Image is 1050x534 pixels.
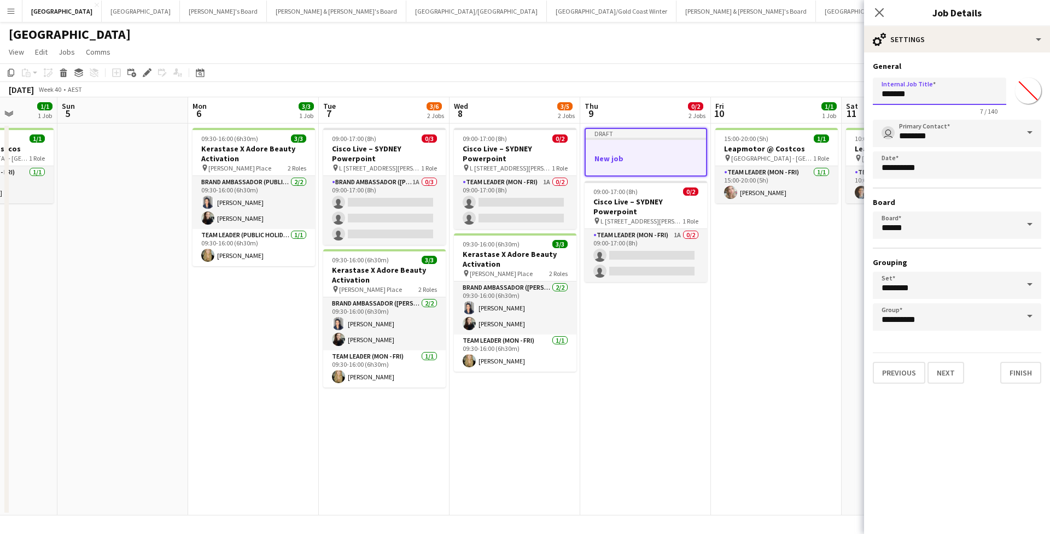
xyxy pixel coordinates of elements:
span: 7 / 140 [971,107,1006,115]
span: Tue [323,101,336,111]
span: Sat [846,101,858,111]
span: 1/1 [30,134,45,143]
div: [DATE] [9,84,34,95]
button: Next [927,362,964,384]
div: 09:30-16:00 (6h30m)3/3Kerastase X Adore Beauty Activation [PERSON_NAME] Place2 RolesBrand Ambassa... [192,128,315,266]
h3: Leapmotor @ Costcos [715,144,838,154]
button: Previous [873,362,925,384]
span: 0/2 [552,134,568,143]
div: 2 Jobs [558,112,575,120]
span: 3/3 [291,134,306,143]
div: 09:30-16:00 (6h30m)3/3Kerastase X Adore Beauty Activation [PERSON_NAME] Place2 RolesBrand Ambassa... [323,249,446,388]
app-card-role: Brand Ambassador ([PERSON_NAME])1A0/309:00-17:00 (8h) [323,176,446,245]
app-job-card: 10:00-15:00 (5h)1/1Leapmotor @ Costcos [GEOGRAPHIC_DATA] - [GEOGRAPHIC_DATA]1 RoleTeam Leader (Mo... [846,128,969,203]
span: 1/1 [37,102,52,110]
span: 1 Role [421,164,437,172]
a: View [4,45,28,59]
span: 09:30-16:00 (6h30m) [463,240,520,248]
span: L [STREET_ADDRESS][PERSON_NAME] (Veritas Offices) [339,164,421,172]
app-job-card: DraftNew job [585,128,707,177]
span: Mon [192,101,207,111]
span: Fri [715,101,724,111]
h3: Grouping [873,257,1041,267]
span: 1 Role [29,154,45,162]
app-job-card: 09:30-16:00 (6h30m)3/3Kerastase X Adore Beauty Activation [PERSON_NAME] Place2 RolesBrand Ambassa... [454,233,576,372]
span: 1/1 [814,134,829,143]
a: Comms [81,45,115,59]
span: [PERSON_NAME] Place [339,285,402,294]
span: 10:00-15:00 (5h) [855,134,899,143]
span: 9 [583,107,598,120]
span: Week 40 [36,85,63,93]
span: [GEOGRAPHIC_DATA] - [GEOGRAPHIC_DATA] [862,154,944,162]
div: AEST [68,85,82,93]
h3: Job Details [864,5,1050,20]
span: 2 Roles [418,285,437,294]
h3: Kerastase X Adore Beauty Activation [454,249,576,269]
span: Jobs [59,47,75,57]
span: [GEOGRAPHIC_DATA] - [GEOGRAPHIC_DATA] [731,154,813,162]
h3: Cisco Live – SYDNEY Powerpoint [323,144,446,163]
h1: [GEOGRAPHIC_DATA] [9,26,131,43]
button: [PERSON_NAME] & [PERSON_NAME]'s Board [267,1,406,22]
app-card-role: Brand Ambassador ([PERSON_NAME])2/209:30-16:00 (6h30m)[PERSON_NAME][PERSON_NAME] [454,281,576,335]
span: 09:30-16:00 (6h30m) [332,256,389,264]
span: L [STREET_ADDRESS][PERSON_NAME] (Veritas Offices) [470,164,552,172]
button: [PERSON_NAME]'s Board [180,1,267,22]
span: 0/2 [683,187,698,196]
button: [GEOGRAPHIC_DATA]/Gold Coast Winter [547,1,676,22]
span: 5 [60,107,75,120]
div: 1 Job [38,112,52,120]
app-card-role: Team Leader (Public Holiday)1/109:30-16:00 (6h30m)[PERSON_NAME] [192,229,315,266]
span: 1 Role [552,164,568,172]
h3: Kerastase X Adore Beauty Activation [192,144,315,163]
div: 15:00-20:00 (5h)1/1Leapmotor @ Costcos [GEOGRAPHIC_DATA] - [GEOGRAPHIC_DATA]1 RoleTeam Leader (Mo... [715,128,838,203]
span: 3/5 [557,102,573,110]
span: 10 [714,107,724,120]
div: 1 Job [299,112,313,120]
span: Wed [454,101,468,111]
button: [GEOGRAPHIC_DATA] [22,1,102,22]
span: 15:00-20:00 (5h) [724,134,768,143]
span: 09:00-17:00 (8h) [332,134,376,143]
span: Thu [585,101,598,111]
h3: General [873,61,1041,71]
span: 3/3 [552,240,568,248]
span: 2 Roles [549,269,568,278]
span: 0/2 [688,102,703,110]
a: Jobs [54,45,79,59]
span: 09:00-17:00 (8h) [463,134,507,143]
app-card-role: Team Leader (Mon - Fri)1/109:30-16:00 (6h30m)[PERSON_NAME] [323,350,446,388]
app-job-card: 09:00-17:00 (8h)0/2Cisco Live – SYDNEY Powerpoint L [STREET_ADDRESS][PERSON_NAME] (Veritas Office... [454,128,576,229]
app-job-card: 09:00-17:00 (8h)0/2Cisco Live – SYDNEY Powerpoint L [STREET_ADDRESS][PERSON_NAME] (Veritas Office... [585,181,707,282]
span: 1 Role [682,217,698,225]
h3: Leapmotor @ Costcos [846,144,969,154]
app-card-role: Team Leader (Mon - Fri)1A0/209:00-17:00 (8h) [454,176,576,229]
app-card-role: Brand Ambassador ([PERSON_NAME])2/209:30-16:00 (6h30m)[PERSON_NAME][PERSON_NAME] [323,297,446,350]
span: 1 Role [813,154,829,162]
span: 3/3 [299,102,314,110]
span: 6 [191,107,207,120]
span: 1/1 [821,102,837,110]
h3: Kerastase X Adore Beauty Activation [323,265,446,285]
app-card-role: Team Leader (Mon - Fri)1/115:00-20:00 (5h)[PERSON_NAME] [715,166,838,203]
span: 09:00-17:00 (8h) [593,187,638,196]
button: [GEOGRAPHIC_DATA]/[GEOGRAPHIC_DATA] [406,1,547,22]
app-card-role: Team Leader (Mon - Fri)1/110:00-15:00 (5h)[PERSON_NAME] [846,166,969,203]
span: 8 [452,107,468,120]
span: Edit [35,47,48,57]
button: Finish [1000,362,1041,384]
app-card-role: Brand Ambassador (Public Holiday)2/209:30-16:00 (6h30m)[PERSON_NAME][PERSON_NAME] [192,176,315,229]
span: 11 [844,107,858,120]
h3: Board [873,197,1041,207]
span: 3/6 [427,102,442,110]
app-card-role: Team Leader (Mon - Fri)1/109:30-16:00 (6h30m)[PERSON_NAME] [454,335,576,372]
div: 09:00-17:00 (8h)0/3Cisco Live – SYDNEY Powerpoint L [STREET_ADDRESS][PERSON_NAME] (Veritas Office... [323,128,446,245]
div: Draft [586,129,706,138]
span: 0/3 [422,134,437,143]
span: 3/3 [422,256,437,264]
